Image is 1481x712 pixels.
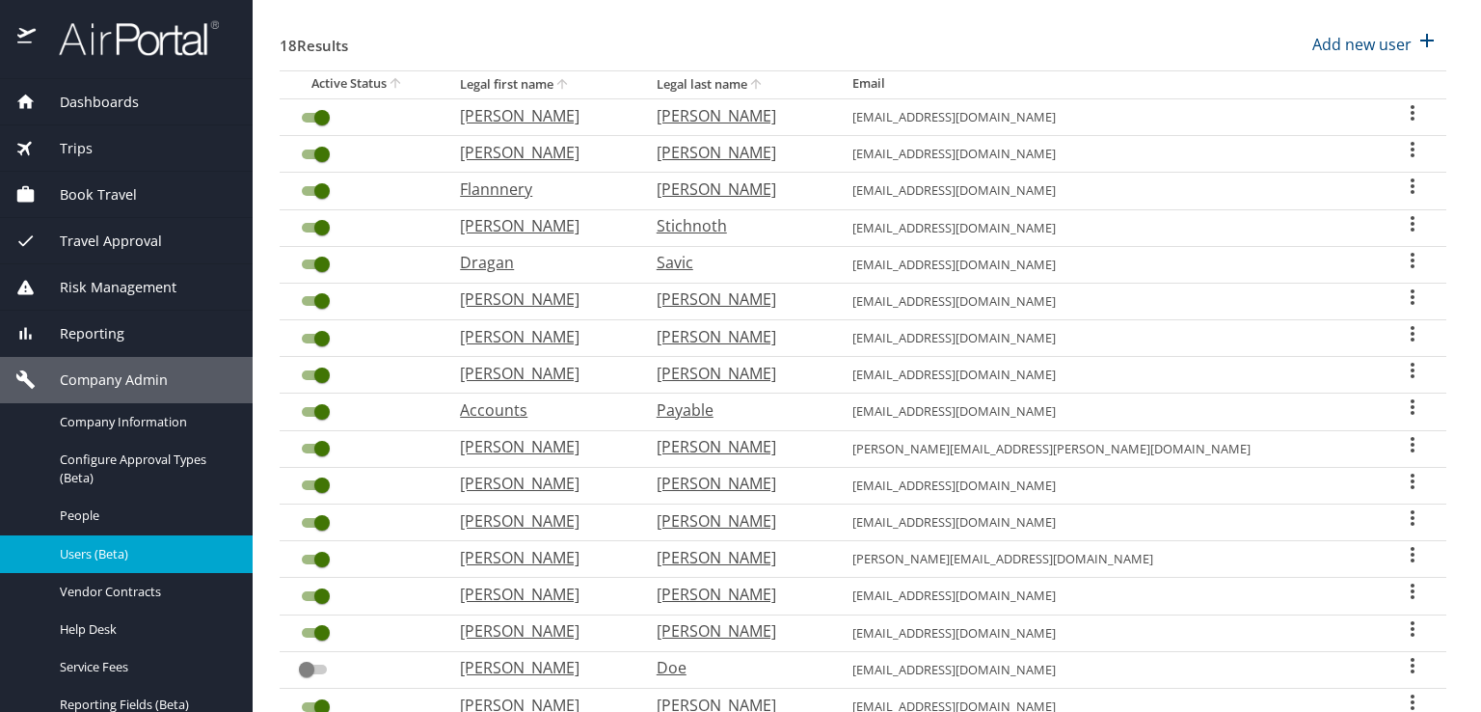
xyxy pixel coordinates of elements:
[657,251,815,274] p: Savic
[657,104,815,127] p: [PERSON_NAME]
[657,178,815,201] p: [PERSON_NAME]
[460,546,618,569] p: [PERSON_NAME]
[657,656,815,679] p: Doe
[657,288,815,311] p: [PERSON_NAME]
[657,398,815,422] p: Payable
[60,620,229,639] span: Help Desk
[553,76,573,95] button: sort
[837,136,1379,173] td: [EMAIL_ADDRESS][DOMAIN_NAME]
[280,23,348,57] h3: 18 Results
[837,467,1379,504] td: [EMAIL_ADDRESS][DOMAIN_NAME]
[460,251,618,274] p: Dragan
[460,141,618,164] p: [PERSON_NAME]
[36,277,176,298] span: Risk Management
[60,583,229,601] span: Vendor Contracts
[837,246,1379,283] td: [EMAIL_ADDRESS][DOMAIN_NAME]
[657,619,815,643] p: [PERSON_NAME]
[837,98,1379,135] td: [EMAIL_ADDRESS][DOMAIN_NAME]
[460,362,618,385] p: [PERSON_NAME]
[837,173,1379,209] td: [EMAIL_ADDRESS][DOMAIN_NAME]
[460,325,618,348] p: [PERSON_NAME]
[17,19,38,57] img: icon-airportal.png
[1305,23,1446,66] button: Add new user
[36,184,137,205] span: Book Travel
[657,362,815,385] p: [PERSON_NAME]
[60,545,229,563] span: Users (Beta)
[837,430,1379,467] td: [PERSON_NAME][EMAIL_ADDRESS][PERSON_NAME][DOMAIN_NAME]
[747,76,767,95] button: sort
[837,209,1379,246] td: [EMAIL_ADDRESS][DOMAIN_NAME]
[460,214,618,237] p: [PERSON_NAME]
[460,435,618,458] p: [PERSON_NAME]
[837,394,1379,430] td: [EMAIL_ADDRESS][DOMAIN_NAME]
[837,70,1379,98] th: Email
[837,541,1379,578] td: [PERSON_NAME][EMAIL_ADDRESS][DOMAIN_NAME]
[837,357,1379,394] td: [EMAIL_ADDRESS][DOMAIN_NAME]
[641,70,838,98] th: Legal last name
[657,509,815,533] p: [PERSON_NAME]
[36,138,93,159] span: Trips
[657,583,815,606] p: [PERSON_NAME]
[460,104,618,127] p: [PERSON_NAME]
[460,288,618,311] p: [PERSON_NAME]
[657,325,815,348] p: [PERSON_NAME]
[280,70,444,98] th: Active Status
[460,619,618,643] p: [PERSON_NAME]
[460,398,618,422] p: Accounts
[1312,33,1412,56] p: Add new user
[36,370,168,391] span: Company Admin
[837,505,1379,541] td: [EMAIL_ADDRESS][DOMAIN_NAME]
[657,141,815,164] p: [PERSON_NAME]
[657,435,815,458] p: [PERSON_NAME]
[837,615,1379,651] td: [EMAIL_ADDRESS][DOMAIN_NAME]
[444,70,641,98] th: Legal first name
[60,413,229,431] span: Company Information
[837,320,1379,357] td: [EMAIL_ADDRESS][DOMAIN_NAME]
[460,509,618,533] p: [PERSON_NAME]
[657,546,815,569] p: [PERSON_NAME]
[657,472,815,495] p: [PERSON_NAME]
[837,651,1379,688] td: [EMAIL_ADDRESS][DOMAIN_NAME]
[60,658,229,676] span: Service Fees
[657,214,815,237] p: Stichnoth
[36,92,139,113] span: Dashboards
[460,583,618,606] p: [PERSON_NAME]
[460,472,618,495] p: [PERSON_NAME]
[38,19,219,57] img: airportal-logo.png
[36,231,162,252] span: Travel Approval
[36,323,124,344] span: Reporting
[837,283,1379,319] td: [EMAIL_ADDRESS][DOMAIN_NAME]
[837,578,1379,615] td: [EMAIL_ADDRESS][DOMAIN_NAME]
[460,656,618,679] p: [PERSON_NAME]
[60,507,229,525] span: People
[387,75,406,94] button: sort
[60,451,229,487] span: Configure Approval Types (Beta)
[460,178,618,201] p: Flannnery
